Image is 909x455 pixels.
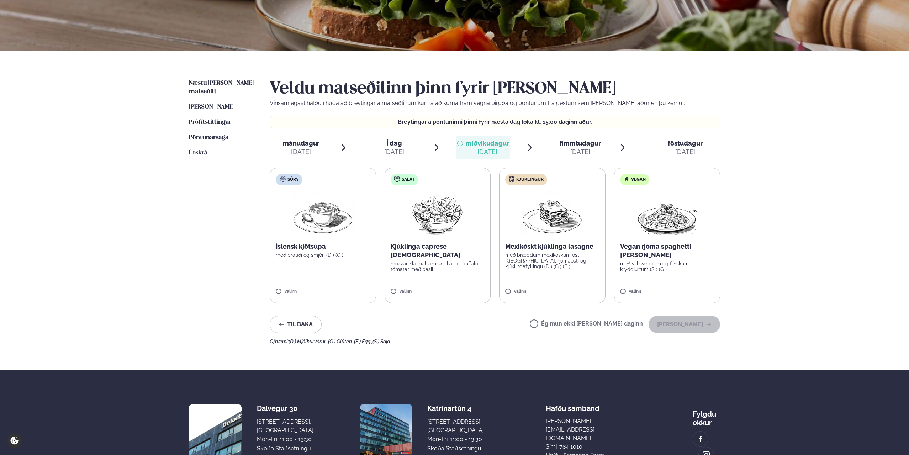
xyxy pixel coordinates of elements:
p: með villisveppum og ferskum kryddjurtum (S ) (G ) [620,261,714,272]
p: með bræddum mexíkóskum osti, [GEOGRAPHIC_DATA], rjómaosti og kjúklingafyllingu (D ) (G ) (E ) [505,252,599,269]
a: Næstu [PERSON_NAME] matseðill [189,79,255,96]
span: mánudagur [283,139,319,147]
span: (G ) Glúten , [328,339,354,344]
p: Vegan rjóma spaghetti [PERSON_NAME] [620,242,714,259]
span: Kjúklingur [516,177,544,182]
div: Mon-Fri: 11:00 - 13:30 [427,435,484,444]
div: [DATE] [384,148,404,156]
span: Í dag [384,139,404,148]
img: chicken.svg [509,176,514,182]
p: Vinsamlegast hafðu í huga að breytingar á matseðlinum kunna að koma fram vegna birgða og pöntunum... [270,99,720,107]
p: Íslensk kjötsúpa [276,242,370,251]
a: Cookie settings [7,433,22,448]
img: Soup.png [291,191,354,237]
img: Spagetti.png [636,191,698,237]
span: Hafðu samband [546,398,599,413]
p: mozzarella, balsamísk gljái og buffalo tómatar með basil [391,261,485,272]
div: Dalvegur 30 [257,404,313,413]
div: Mon-Fri: 11:00 - 13:30 [257,435,313,444]
a: Skoða staðsetningu [427,444,481,453]
a: image alt [693,432,708,446]
h2: Veldu matseðilinn þinn fyrir [PERSON_NAME] [270,79,720,99]
span: Vegan [631,177,646,182]
span: [PERSON_NAME] [189,104,234,110]
p: Kjúklinga caprese [DEMOGRAPHIC_DATA] [391,242,485,259]
span: (S ) Soja [372,339,390,344]
img: Lasagna.png [521,191,583,237]
button: [PERSON_NAME] [649,316,720,333]
a: Skoða staðsetningu [257,444,311,453]
p: Breytingar á pöntuninni þinni fyrir næsta dag loka kl. 15:00 daginn áður. [277,119,713,125]
a: [PERSON_NAME][EMAIL_ADDRESS][DOMAIN_NAME] [546,417,631,443]
a: Pöntunarsaga [189,133,228,142]
button: Til baka [270,316,322,333]
img: image alt [697,435,704,443]
span: Útskrá [189,150,207,156]
img: salad.svg [394,176,400,182]
span: (D ) Mjólkurvörur , [289,339,328,344]
div: [STREET_ADDRESS], [GEOGRAPHIC_DATA] [257,418,313,435]
p: Sími: 784 1010 [546,443,631,451]
p: Mexikóskt kjúklinga lasagne [505,242,599,251]
a: Prófílstillingar [189,118,231,127]
div: [STREET_ADDRESS], [GEOGRAPHIC_DATA] [427,418,484,435]
span: miðvikudagur [466,139,509,147]
span: föstudagur [668,139,703,147]
div: [DATE] [560,148,601,156]
div: Ofnæmi: [270,339,720,344]
div: Katrínartún 4 [427,404,484,413]
span: Prófílstillingar [189,119,231,125]
a: Útskrá [189,149,207,157]
p: með brauði og smjöri (D ) (G ) [276,252,370,258]
img: Vegan.svg [624,176,629,182]
div: [DATE] [466,148,509,156]
div: Fylgdu okkur [693,404,720,427]
span: Salat [402,177,414,182]
img: soup.svg [280,176,286,182]
span: Pöntunarsaga [189,134,228,141]
a: [PERSON_NAME] [189,103,234,111]
div: [DATE] [668,148,703,156]
span: (E ) Egg , [354,339,372,344]
span: Súpa [287,177,298,182]
img: Salad.png [406,191,469,237]
span: Næstu [PERSON_NAME] matseðill [189,80,254,95]
div: [DATE] [283,148,319,156]
span: fimmtudagur [560,139,601,147]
